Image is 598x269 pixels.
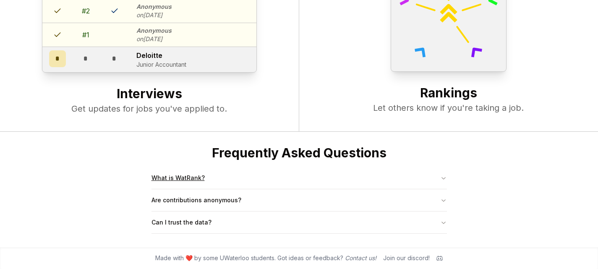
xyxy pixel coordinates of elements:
[136,60,186,69] p: Junior Accountant
[155,254,376,262] span: Made with ❤️ by some UWaterloo students. Got ideas or feedback?
[17,86,282,103] h2: Interviews
[151,212,447,233] button: Can I trust the data?
[136,35,172,43] p: on [DATE]
[316,102,582,114] p: Let others know if you're taking a job.
[151,189,447,211] button: Are contributions anonymous?
[136,3,172,11] p: Anonymous
[136,11,172,19] p: on [DATE]
[151,167,447,189] button: What is WatRank?
[151,145,447,160] h2: Frequently Asked Questions
[17,103,282,115] p: Get updates for jobs you've applied to.
[136,26,172,35] p: Anonymous
[136,50,186,60] p: Deloitte
[345,254,376,261] a: Contact us!
[383,254,430,262] div: Join our discord!
[82,30,89,40] div: # 1
[82,6,90,16] div: # 2
[316,85,582,102] h2: Rankings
